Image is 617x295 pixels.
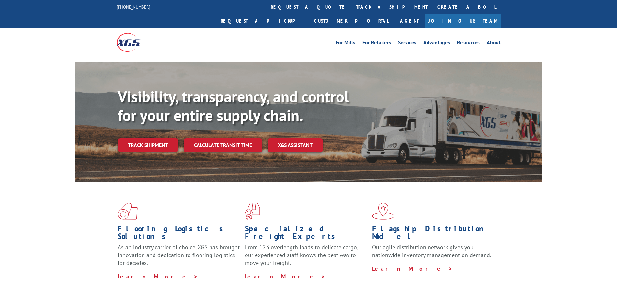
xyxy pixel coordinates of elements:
a: Advantages [423,40,450,47]
p: From 123 overlength loads to delicate cargo, our experienced staff knows the best way to move you... [245,244,367,272]
a: Resources [457,40,480,47]
span: As an industry carrier of choice, XGS has brought innovation and dedication to flooring logistics... [118,244,240,267]
a: Learn More > [118,273,198,280]
a: Customer Portal [309,14,394,28]
a: XGS ASSISTANT [268,138,323,152]
img: xgs-icon-flagship-distribution-model-red [372,203,394,220]
h1: Flooring Logistics Solutions [118,225,240,244]
img: xgs-icon-focused-on-flooring-red [245,203,260,220]
h1: Flagship Distribution Model [372,225,495,244]
a: About [487,40,501,47]
a: Agent [394,14,425,28]
a: Services [398,40,416,47]
a: [PHONE_NUMBER] [117,4,150,10]
a: Calculate transit time [184,138,262,152]
h1: Specialized Freight Experts [245,225,367,244]
a: Learn More > [245,273,326,280]
img: xgs-icon-total-supply-chain-intelligence-red [118,203,138,220]
a: Request a pickup [216,14,309,28]
a: Join Our Team [425,14,501,28]
a: Learn More > [372,265,453,272]
b: Visibility, transparency, and control for your entire supply chain. [118,86,349,125]
span: Our agile distribution network gives you nationwide inventory management on demand. [372,244,491,259]
a: Track shipment [118,138,178,152]
a: For Mills [336,40,355,47]
a: For Retailers [362,40,391,47]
